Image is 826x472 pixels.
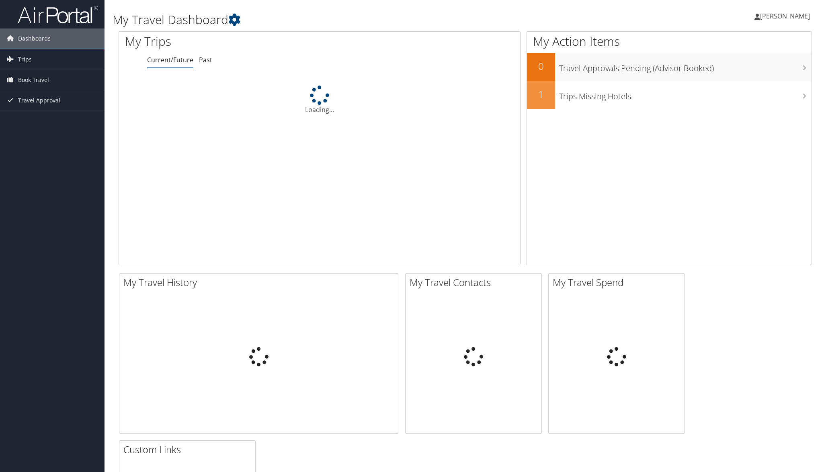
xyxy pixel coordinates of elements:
h2: Custom Links [123,443,255,456]
h2: My Travel Spend [553,276,685,289]
a: Past [199,55,212,64]
span: Dashboards [18,29,51,49]
img: airportal-logo.png [18,5,98,24]
h2: 0 [527,59,555,73]
h3: Travel Approvals Pending (Advisor Booked) [559,59,812,74]
h1: My Trips [125,33,347,50]
h2: 1 [527,88,555,101]
span: [PERSON_NAME] [760,12,810,20]
div: Loading... [119,86,520,114]
h2: My Travel History [123,276,398,289]
span: Travel Approval [18,90,60,110]
h2: My Travel Contacts [410,276,541,289]
span: Book Travel [18,70,49,90]
h1: My Travel Dashboard [113,11,583,28]
a: Current/Future [147,55,193,64]
h1: My Action Items [527,33,812,50]
h3: Trips Missing Hotels [559,87,812,102]
a: [PERSON_NAME] [754,4,818,28]
span: Trips [18,49,32,69]
a: 0Travel Approvals Pending (Advisor Booked) [527,53,812,81]
a: 1Trips Missing Hotels [527,81,812,109]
